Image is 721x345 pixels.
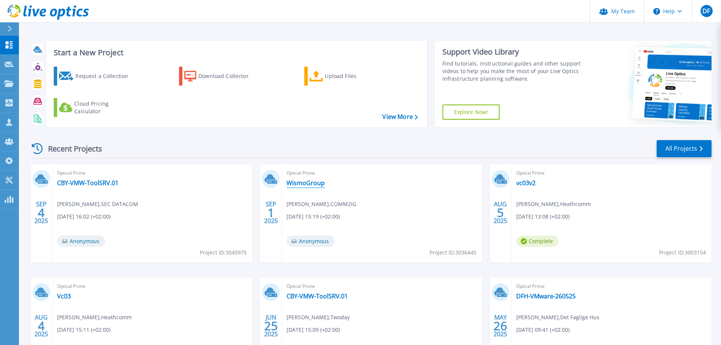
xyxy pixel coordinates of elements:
[493,199,508,226] div: AUG 2025
[54,67,138,86] a: Request a Collection
[57,282,248,290] span: Optical Prime
[198,69,259,84] div: Download Collector
[287,313,350,322] span: [PERSON_NAME] , Twoday
[516,292,576,300] a: DFH-VMware-260525
[497,209,504,216] span: 5
[493,312,508,340] div: MAY 2025
[57,326,111,334] span: [DATE] 15:11 (+02:00)
[304,67,389,86] a: Upload Files
[57,200,138,208] span: [PERSON_NAME] , SEC DATACOM
[659,248,706,257] span: Project ID: 3003154
[442,60,584,83] div: Find tutorials, instructional guides and other support videos to help you make the most of your L...
[57,292,71,300] a: Vc03
[516,212,570,221] span: [DATE] 13:08 (+02:00)
[287,236,335,247] span: Anonymous
[442,105,500,120] a: Explore Now!
[57,313,132,322] span: [PERSON_NAME] , Heathcomm
[34,199,48,226] div: SEP 2025
[38,209,45,216] span: 4
[29,139,112,158] div: Recent Projects
[57,236,105,247] span: Anonymous
[382,113,417,120] a: View More
[494,323,507,329] span: 26
[287,292,348,300] a: CBY-VMW-ToolSRV.01
[54,98,138,117] a: Cloud Pricing Calculator
[516,326,570,334] span: [DATE] 09:41 (+02:00)
[442,47,584,57] div: Support Video Library
[287,282,477,290] span: Optical Prime
[268,209,274,216] span: 1
[200,248,247,257] span: Project ID: 3040975
[57,179,118,187] a: CBY-VMW-ToolSRV.01
[287,200,356,208] span: [PERSON_NAME] , COMM2IG
[34,312,48,340] div: AUG 2025
[75,69,136,84] div: Request a Collection
[287,179,325,187] a: WismoGroup
[516,236,559,247] span: Complete
[264,323,278,329] span: 25
[264,312,278,340] div: JUN 2025
[38,323,45,329] span: 4
[430,248,477,257] span: Project ID: 3036445
[264,199,278,226] div: SEP 2025
[57,212,111,221] span: [DATE] 16:02 (+02:00)
[287,212,340,221] span: [DATE] 15:19 (+02:00)
[179,67,263,86] a: Download Collector
[287,326,340,334] span: [DATE] 15:09 (+02:00)
[516,179,536,187] a: vc03v2
[325,69,385,84] div: Upload Files
[287,169,477,177] span: Optical Prime
[57,169,248,177] span: Optical Prime
[516,169,707,177] span: Optical Prime
[702,8,710,14] span: DF
[516,200,591,208] span: [PERSON_NAME] , Heathcomm
[54,48,417,57] h3: Start a New Project
[516,282,707,290] span: Optical Prime
[74,100,135,115] div: Cloud Pricing Calculator
[657,140,712,157] a: All Projects
[516,313,600,322] span: [PERSON_NAME] , Det Faglige Hus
